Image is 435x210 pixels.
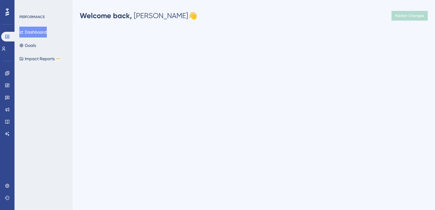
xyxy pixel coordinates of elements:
span: Publish Changes [395,13,424,18]
button: Goals [19,40,36,51]
div: PERFORMANCE [19,15,45,19]
span: Welcome back, [80,11,132,20]
div: [PERSON_NAME] 👋 [80,11,197,21]
div: BETA [56,57,61,60]
button: Publish Changes [391,11,428,21]
button: Impact ReportsBETA [19,53,61,64]
button: Dashboard [19,27,47,38]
